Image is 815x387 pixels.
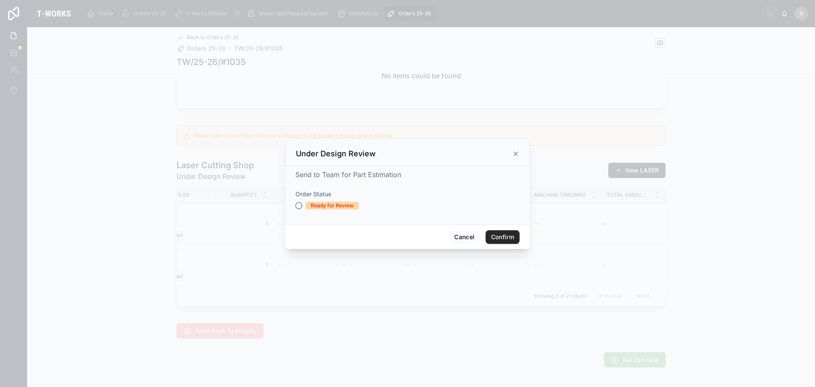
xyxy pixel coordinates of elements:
span: Send to Team for Part Estimation [295,170,401,179]
span: Order Status [295,190,332,198]
h3: Under Design Review [296,149,376,159]
button: Confirm [486,230,520,244]
button: Cancel [449,230,480,244]
div: Ready for Review [311,202,354,209]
